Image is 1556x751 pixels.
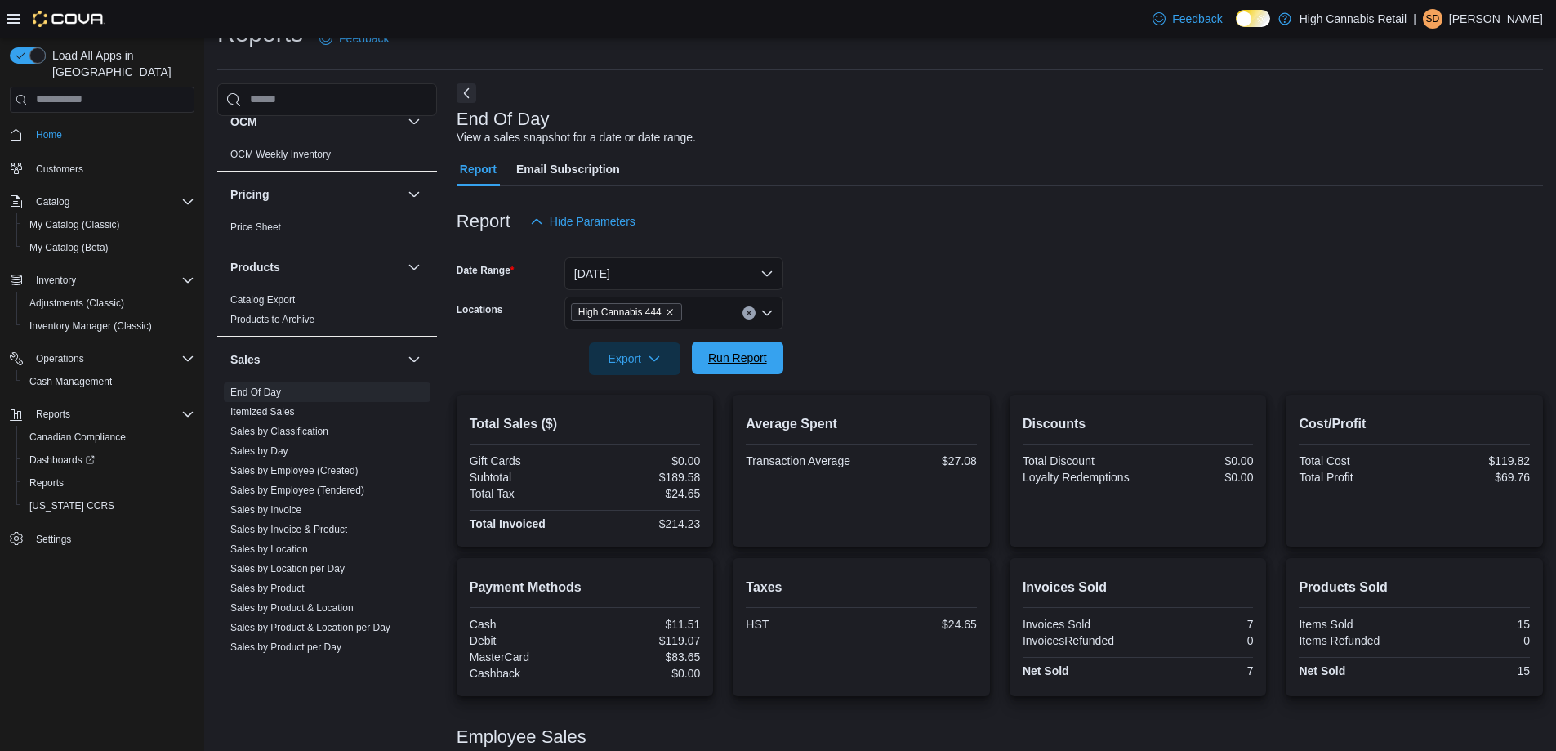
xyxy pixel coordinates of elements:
[16,292,201,315] button: Adjustments (Classic)
[230,524,347,535] a: Sales by Invoice & Product
[1141,471,1253,484] div: $0.00
[230,622,390,633] a: Sales by Product & Location per Day
[470,634,582,647] div: Debit
[457,110,550,129] h3: End Of Day
[1423,9,1442,29] div: Salvatore Decicco
[29,499,114,512] span: [US_STATE] CCRS
[230,314,314,325] a: Products to Archive
[588,667,700,680] div: $0.00
[36,274,76,287] span: Inventory
[1299,618,1411,631] div: Items Sold
[1172,11,1222,27] span: Feedback
[23,496,121,516] a: [US_STATE] CCRS
[339,30,389,47] span: Feedback
[29,476,64,489] span: Reports
[470,618,582,631] div: Cash
[524,205,642,238] button: Hide Parameters
[230,313,314,326] span: Products to Archive
[230,464,359,477] span: Sales by Employee (Created)
[29,530,78,549] a: Settings
[23,316,158,336] a: Inventory Manager (Classic)
[230,259,280,275] h3: Products
[29,529,194,549] span: Settings
[404,350,424,369] button: Sales
[16,370,201,393] button: Cash Management
[230,426,328,437] a: Sales by Classification
[23,215,127,235] a: My Catalog (Classic)
[230,351,401,368] button: Sales
[1146,2,1228,35] a: Feedback
[29,125,69,145] a: Home
[23,215,194,235] span: My Catalog (Classic)
[1236,10,1270,27] input: Dark Mode
[3,269,201,292] button: Inventory
[36,352,84,365] span: Operations
[1141,634,1253,647] div: 0
[404,257,424,277] button: Products
[599,342,671,375] span: Export
[23,473,194,493] span: Reports
[36,408,70,421] span: Reports
[29,320,152,333] span: Inventory Manager (Classic)
[1023,578,1254,597] h2: Invoices Sold
[230,445,288,458] span: Sales by Day
[457,212,510,231] h3: Report
[230,114,257,130] h3: OCM
[230,601,354,615] span: Sales by Product & Location
[29,349,194,369] span: Operations
[1413,9,1416,29] p: |
[23,372,118,391] a: Cash Management
[470,414,701,434] h2: Total Sales ($)
[230,641,341,653] a: Sales by Product per Day
[1299,454,1411,467] div: Total Cost
[742,306,756,320] button: Clear input
[1299,578,1530,597] h2: Products Sold
[589,342,680,375] button: Export
[46,47,194,80] span: Load All Apps in [GEOGRAPHIC_DATA]
[3,190,201,213] button: Catalog
[470,487,582,500] div: Total Tax
[230,406,295,418] a: Itemized Sales
[1023,454,1135,467] div: Total Discount
[746,414,977,434] h2: Average Spent
[3,527,201,551] button: Settings
[1023,414,1254,434] h2: Discounts
[230,504,301,516] a: Sales by Invoice
[29,349,91,369] button: Operations
[470,517,546,530] strong: Total Invoiced
[692,342,783,374] button: Run Report
[1299,471,1411,484] div: Total Profit
[404,677,424,697] button: Taxes
[1418,454,1530,467] div: $119.82
[29,192,194,212] span: Catalog
[29,270,82,290] button: Inventory
[29,454,95,467] span: Dashboards
[460,153,497,186] span: Report
[230,186,269,203] h3: Pricing
[230,602,354,614] a: Sales by Product & Location
[1418,664,1530,677] div: 15
[470,667,582,680] div: Cashback
[230,386,281,399] span: End Of Day
[23,238,194,257] span: My Catalog (Beta)
[313,22,395,55] a: Feedback
[1299,634,1411,647] div: Items Refunded
[29,375,112,388] span: Cash Management
[1299,414,1530,434] h2: Cost/Profit
[404,112,424,132] button: OCM
[1418,634,1530,647] div: 0
[230,543,308,556] span: Sales by Location
[1418,618,1530,631] div: 15
[23,427,194,447] span: Canadian Compliance
[10,116,194,593] nav: Complex example
[36,533,71,546] span: Settings
[470,454,582,467] div: Gift Cards
[457,264,515,277] label: Date Range
[230,425,328,438] span: Sales by Classification
[230,351,261,368] h3: Sales
[457,727,586,747] h3: Employee Sales
[230,259,401,275] button: Products
[16,472,201,494] button: Reports
[746,578,977,597] h2: Taxes
[760,306,774,320] button: Open list of options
